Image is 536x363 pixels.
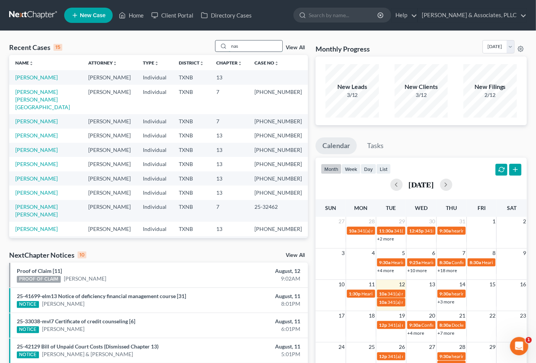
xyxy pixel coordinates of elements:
[452,228,511,234] span: hearing for [PERSON_NAME]
[211,275,300,282] div: 9:02AM
[309,8,379,22] input: Search by name...
[342,164,361,174] button: week
[137,114,173,128] td: Individual
[392,8,417,22] a: Help
[216,60,242,66] a: Chapterunfold_more
[210,70,248,84] td: 13
[137,129,173,143] td: Individual
[248,200,308,222] td: 25-32462
[82,200,137,222] td: [PERSON_NAME]
[248,114,308,128] td: [PHONE_NUMBER]
[341,248,346,258] span: 3
[173,85,210,114] td: TXNB
[440,291,451,297] span: 9:30a
[248,85,308,114] td: [PHONE_NUMBER]
[410,322,421,328] span: 9:30a
[286,253,305,258] a: View All
[392,260,415,265] span: Hearing for
[432,248,436,258] span: 6
[137,236,173,250] td: Individual
[376,164,391,174] button: list
[459,311,466,320] span: 21
[316,137,357,154] a: Calendar
[137,70,173,84] td: Individual
[15,175,58,182] a: [PERSON_NAME]
[15,60,34,66] a: Nameunfold_more
[325,82,379,91] div: New Leads
[394,228,431,234] span: 341(a) meeting for
[17,276,61,283] div: PROOF OF CLAIM
[211,267,300,275] div: August, 12
[173,200,210,222] td: TXNB
[17,326,39,333] div: NOTICE
[408,330,424,336] a: +4 more
[398,311,406,320] span: 19
[143,60,159,66] a: Typeunfold_more
[519,280,527,289] span: 16
[179,60,204,66] a: Districtunfold_more
[248,143,308,157] td: [PHONE_NUMBER]
[489,280,496,289] span: 15
[42,350,133,358] a: [PERSON_NAME] & [PERSON_NAME]
[210,222,248,236] td: 13
[410,260,421,265] span: 9:25a
[210,129,248,143] td: 13
[446,205,457,211] span: Thu
[361,164,376,174] button: day
[386,205,396,211] span: Tue
[82,236,137,250] td: [PERSON_NAME]
[522,248,527,258] span: 9
[80,13,105,18] span: New Case
[398,280,406,289] span: 12
[409,181,434,189] h2: [DATE]
[15,118,58,124] a: [PERSON_NAME]
[15,203,58,218] a: [PERSON_NAME] [PERSON_NAME]
[368,280,376,289] span: 11
[463,91,517,99] div: 2/12
[362,291,421,297] span: Hearing for [PERSON_NAME]
[248,171,308,186] td: [PHONE_NUMBER]
[248,129,308,143] td: [PHONE_NUMBER]
[321,164,342,174] button: month
[338,311,346,320] span: 17
[17,318,135,324] a: 25-33038-mvl7 Certificate of credit counseling [6]
[210,236,248,250] td: 13
[82,85,137,114] td: [PERSON_NAME]
[173,222,210,236] td: TXNB
[15,147,58,153] a: [PERSON_NAME]
[398,217,406,226] span: 29
[371,248,376,258] span: 4
[248,222,308,236] td: [PHONE_NUMBER]
[248,157,308,171] td: [PHONE_NUMBER]
[248,186,308,200] td: [PHONE_NUMBER]
[15,132,58,139] a: [PERSON_NAME]
[358,228,472,234] span: 341(a) meeting for [PERSON_NAME] & [PERSON_NAME]
[415,205,428,211] span: Wed
[137,85,173,114] td: Individual
[388,353,462,359] span: 341(a) meeting for [PERSON_NAME]
[325,205,336,211] span: Sun
[88,60,117,66] a: Attorneyunfold_more
[429,217,436,226] span: 30
[154,61,159,66] i: unfold_more
[238,61,242,66] i: unfold_more
[410,228,424,234] span: 12:45p
[316,44,370,53] h3: Monthly Progress
[137,171,173,186] td: Individual
[368,217,376,226] span: 28
[229,40,282,52] input: Search by name...
[42,325,84,333] a: [PERSON_NAME]
[360,137,390,154] a: Tasks
[338,342,346,352] span: 24
[211,325,300,333] div: 6:01PM
[408,268,427,273] a: +10 more
[173,129,210,143] td: TXNB
[422,260,481,265] span: Hearing for [PERSON_NAME]
[17,343,159,350] a: 25-42129 Bill of Unpaid Court Costs (Dismissed Chapter 13)
[15,74,58,81] a: [PERSON_NAME]
[274,61,279,66] i: unfold_more
[9,43,62,52] div: Recent Cases
[463,82,517,91] div: New Filings
[379,322,387,328] span: 12p
[137,157,173,171] td: Individual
